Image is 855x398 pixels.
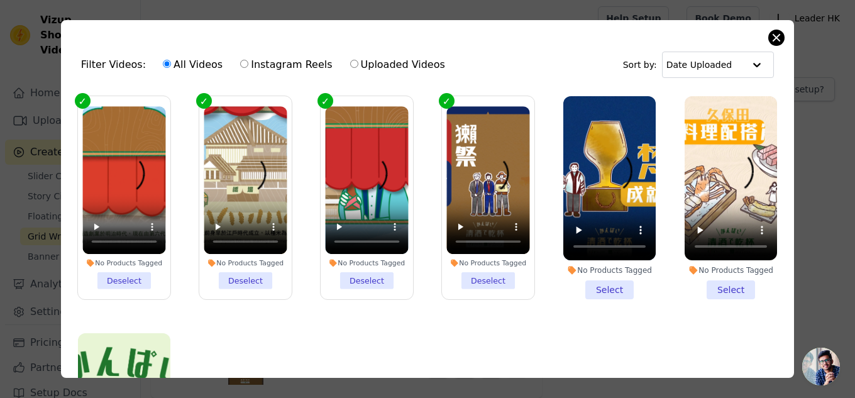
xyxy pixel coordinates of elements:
[350,57,446,73] label: Uploaded Videos
[446,259,529,268] div: No Products Tagged
[82,259,165,268] div: No Products Tagged
[563,265,656,275] div: No Products Tagged
[240,57,333,73] label: Instagram Reels
[769,30,784,45] button: Close modal
[325,259,408,268] div: No Products Tagged
[162,57,223,73] label: All Videos
[81,50,452,79] div: Filter Videos:
[802,348,840,385] a: 打開聊天
[204,259,287,268] div: No Products Tagged
[685,265,777,275] div: No Products Tagged
[623,52,775,78] div: Sort by:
